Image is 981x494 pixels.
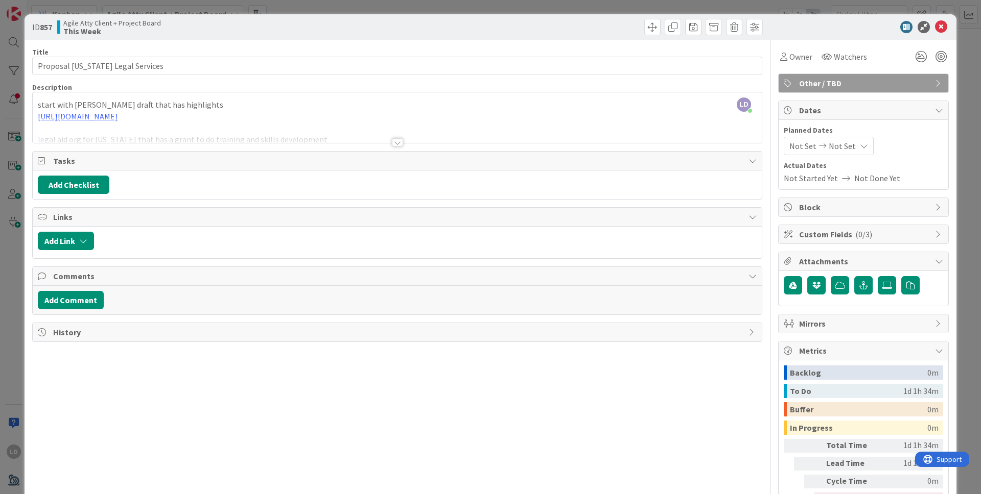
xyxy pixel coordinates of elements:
b: 857 [40,22,52,32]
div: 1d 1h 34m [903,384,939,398]
span: Agile Atty Client + Project Board [63,19,161,27]
div: 0m [927,421,939,435]
span: Mirrors [799,317,930,330]
span: Owner [789,51,812,63]
span: Description [32,83,72,92]
span: Not Set [829,140,856,152]
button: Add Link [38,232,94,250]
span: Not Started Yet [784,172,838,184]
span: Watchers [834,51,867,63]
span: Actual Dates [784,160,943,171]
div: To Do [790,384,903,398]
span: Tasks [53,155,743,167]
label: Title [32,47,49,57]
span: Support [21,2,46,14]
div: Backlog [790,365,927,380]
span: ID [32,21,52,33]
span: Comments [53,270,743,282]
span: Metrics [799,344,930,357]
span: ( 0/3 ) [855,229,872,239]
span: Custom Fields [799,228,930,240]
span: Dates [799,104,930,116]
a: [URL][DOMAIN_NAME] [38,111,118,121]
div: Buffer [790,402,927,416]
b: This Week [63,27,161,35]
input: type card name here... [32,57,762,75]
div: Lead Time [826,457,882,471]
span: History [53,326,743,338]
span: LD [737,97,751,112]
span: Not Set [789,140,816,152]
span: Not Done Yet [854,172,900,184]
div: Total Time [826,439,882,453]
span: Other / TBD [799,77,930,89]
p: start with [PERSON_NAME] draft that has highlights [38,99,757,111]
div: 0m [886,475,939,488]
span: Planned Dates [784,125,943,136]
button: Add Checklist [38,176,109,194]
span: Links [53,211,743,223]
div: 0m [927,402,939,416]
div: Cycle Time [826,475,882,488]
div: In Progress [790,421,927,435]
div: 0m [927,365,939,380]
span: Block [799,201,930,213]
span: Attachments [799,255,930,267]
button: Add Comment [38,291,104,309]
div: 1d 1h 34m [886,457,939,471]
div: 1d 1h 34m [886,439,939,453]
